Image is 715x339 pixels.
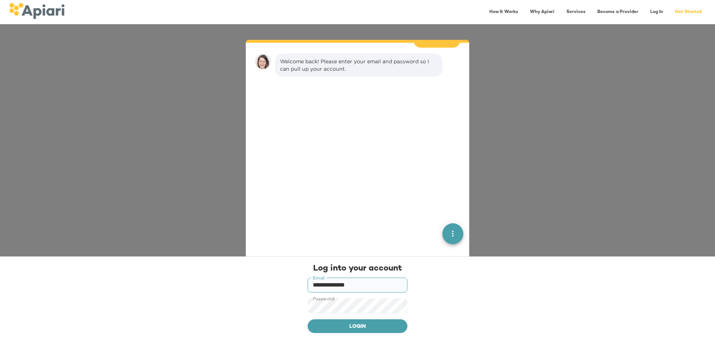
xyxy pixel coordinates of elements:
[314,322,401,332] span: Login
[255,54,271,70] img: amy.37686e0395c82528988e.png
[525,4,559,20] a: Why Apiari
[593,4,643,20] a: Become a Provider
[9,3,64,19] img: logo
[646,4,667,20] a: Log In
[670,4,706,20] a: Get Started
[562,4,590,20] a: Services
[485,4,522,20] a: How It Works
[280,58,437,73] div: Welcome back! Please enter your email and password so I can pull up your account.
[308,263,407,274] div: Log into your account
[308,319,407,333] button: Login
[442,224,463,244] button: quick menu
